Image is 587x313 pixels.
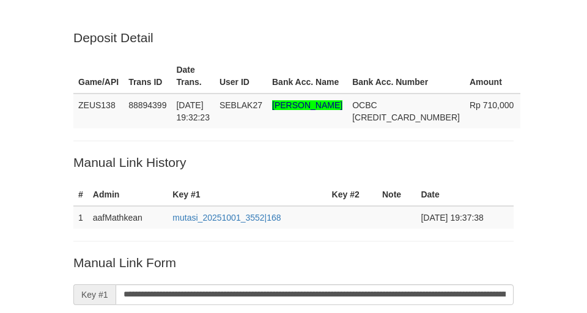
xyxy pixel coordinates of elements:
p: Deposit Detail [73,29,514,46]
th: Game/API [73,59,124,94]
span: Nama rekening >18 huruf, harap diedit [272,100,342,110]
th: Date Trans. [171,59,215,94]
th: Key #2 [327,183,377,206]
p: Manual Link Form [73,254,514,271]
p: Manual Link History [73,153,514,171]
span: [DATE] 19:32:23 [176,100,210,122]
td: 88894399 [124,94,171,128]
span: Copy 693817527163 to clipboard [352,112,460,122]
td: aafMathkean [88,206,168,229]
span: Key #1 [73,284,116,305]
th: Note [377,183,416,206]
th: Bank Acc. Name [267,59,347,94]
span: OCBC [352,100,377,110]
span: Rp 710,000 [470,100,514,110]
th: Date [416,183,514,206]
th: Key #1 [168,183,327,206]
th: Admin [88,183,168,206]
span: SEBLAK27 [220,100,262,110]
td: ZEUS138 [73,94,124,128]
th: # [73,183,88,206]
th: Bank Acc. Number [347,59,465,94]
th: Amount [465,59,520,94]
a: mutasi_20251001_3552|168 [172,213,281,223]
td: 1 [73,206,88,229]
td: [DATE] 19:37:38 [416,206,514,229]
th: Trans ID [124,59,171,94]
th: User ID [215,59,267,94]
